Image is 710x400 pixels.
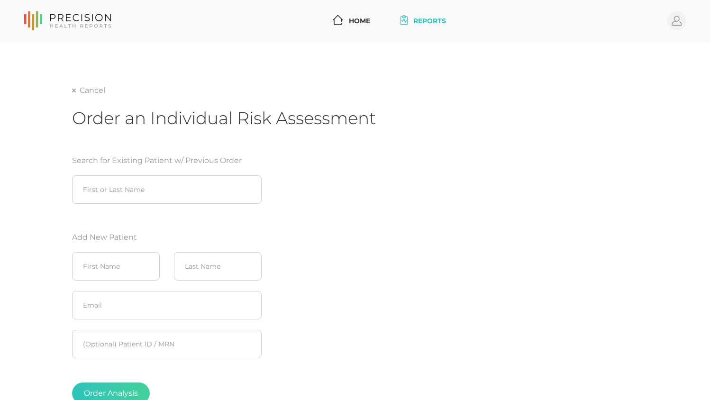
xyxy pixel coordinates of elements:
a: Home [329,12,374,30]
input: First or Last Name [72,175,262,204]
input: Patient ID / MRN [72,330,262,358]
label: Add New Patient [72,232,262,243]
h1: Order an Individual Risk Assessment [72,108,638,128]
a: Cancel [72,86,105,95]
input: Last Name [174,252,262,281]
input: First Name [72,252,160,281]
a: Reports [397,12,450,30]
label: Search for Existing Patient w/ Previous Order [72,155,242,166]
input: Email [72,291,262,319]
